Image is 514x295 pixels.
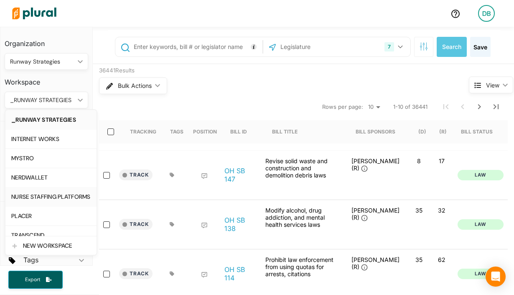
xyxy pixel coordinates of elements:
p: 62 [434,256,450,263]
span: Bulk Actions [118,83,152,89]
div: Position [193,128,217,135]
button: Previous Page [454,98,471,115]
button: Law [458,170,504,180]
div: Tracking [130,120,156,144]
a: PLACER [5,206,97,226]
div: 7 [384,42,394,51]
a: INTERNET WORKS [5,129,97,149]
a: NEW WORKSPACE [5,236,97,255]
div: Add Position Statement [201,222,208,229]
div: (D) [418,128,426,135]
a: NURSE STAFFING PLATFORMS [5,187,97,206]
div: Bill Sponsors [356,128,395,135]
span: 1-10 of 36441 [393,103,427,111]
button: Law [458,219,504,230]
span: [PERSON_NAME] (R) [351,207,399,221]
div: _RUNWAY STRATEGIES [10,96,74,105]
a: OH SB 114 [224,265,256,282]
button: Track [119,268,153,279]
button: Export [8,271,63,289]
a: TRANSCEND [5,226,97,245]
p: 32 [434,207,450,214]
input: select-row-state-oh-136-sb114 [103,271,110,277]
a: DB [471,2,501,25]
button: Search [437,37,467,57]
div: Add Position Statement [201,173,208,180]
div: Bill Sponsors [356,120,395,144]
div: PLACER [11,213,91,220]
div: Bill Title [272,120,305,144]
div: Prohibit law enforcement from using quotas for arrests, citations [261,256,345,292]
a: OH SB 138 [224,216,256,233]
div: _RUNWAY STRATEGIES [11,116,91,123]
a: NERDWALLET [5,168,97,187]
div: Open Intercom Messenger [486,267,506,287]
p: 8 [411,157,427,164]
a: MYSTRO [5,149,97,168]
button: Next Page [471,98,488,115]
span: Search Filters [420,42,428,49]
button: Track [119,169,153,180]
span: Rows per page: [322,103,363,111]
button: First Page [438,98,454,115]
a: OH SB 147 [224,167,256,183]
div: (R) [439,120,447,144]
div: MYSTRO [11,155,91,162]
h2: Tags [23,255,38,264]
div: (D) [418,120,426,144]
div: Bill ID [230,128,247,135]
div: NERDWALLET [11,174,91,181]
div: 36441 Results [99,67,438,75]
div: Bill Title [272,128,298,135]
p: 17 [434,157,450,164]
div: DB [478,5,495,22]
input: select-row-state-oh-136-sb147 [103,172,110,179]
button: 7 [381,39,408,55]
h3: Workspace [5,70,88,88]
input: Legislature [280,39,369,55]
button: Law [458,269,504,279]
div: Add tags [170,271,174,276]
div: INTERNET WORKS [11,136,91,143]
div: Bill Status [461,120,500,144]
div: (R) [439,128,447,135]
div: Bill ID [230,120,254,144]
div: Tags [170,120,183,144]
div: Tooltip anchor [250,43,257,51]
button: Save [470,37,491,57]
div: Add Position Statement [201,272,208,278]
div: Modify alcohol, drug addiction, and mental health services laws [261,207,345,242]
span: Export [19,276,46,283]
span: [PERSON_NAME] (R) [351,157,399,172]
div: NURSE STAFFING PLATFORMS [11,193,91,200]
span: [PERSON_NAME] (R) [351,256,399,270]
span: View [486,81,499,90]
input: select-all-rows [107,128,114,135]
p: 35 [411,207,427,214]
button: Bulk Actions [99,77,167,94]
div: Tags [170,128,183,135]
div: Position [193,120,217,144]
button: Last Page [488,98,504,115]
div: Add tags [170,172,174,177]
p: 35 [411,256,427,263]
div: Bill Status [461,128,493,135]
div: Revise solid waste and construction and demolition debris laws [261,157,345,193]
div: NEW WORKSPACE [23,242,91,249]
div: Runway Strategies [10,57,74,66]
div: Add tags [170,222,174,227]
div: TRANSCEND [11,232,91,239]
a: _RUNWAY STRATEGIES [5,110,97,129]
button: Track [119,219,153,230]
h4: Saved [0,202,92,222]
div: Tracking [130,128,156,135]
input: select-row-state-oh-136-sb138 [103,221,110,228]
h3: Organization [5,31,88,50]
input: Enter keywords, bill # or legislator name [133,39,260,55]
